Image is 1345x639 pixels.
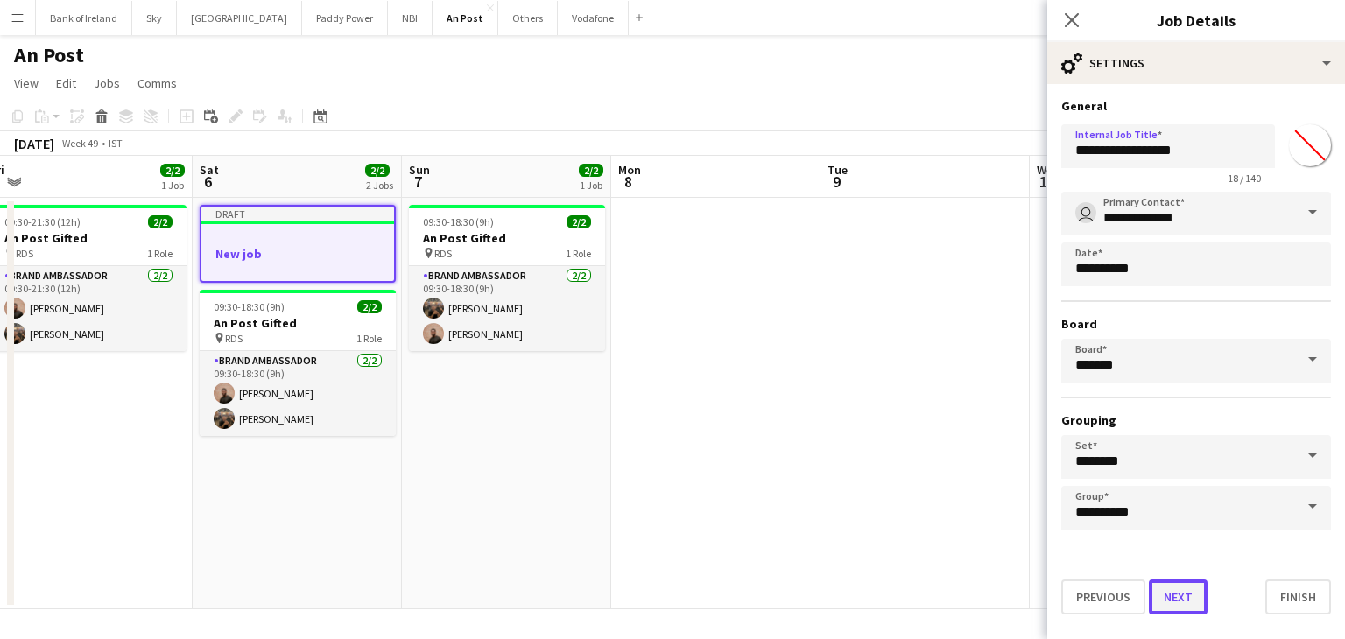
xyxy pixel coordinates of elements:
button: Paddy Power [302,1,388,35]
span: 10 [1034,172,1060,192]
app-card-role: Brand Ambassador2/209:30-18:30 (9h)[PERSON_NAME][PERSON_NAME] [200,351,396,436]
h1: An Post [14,42,84,68]
app-job-card: 09:30-18:30 (9h)2/2An Post Gifted RDS1 RoleBrand Ambassador2/209:30-18:30 (9h)[PERSON_NAME][PERSO... [200,290,396,436]
app-card-role: Brand Ambassador2/209:30-18:30 (9h)[PERSON_NAME][PERSON_NAME] [409,266,605,351]
span: 6 [197,172,219,192]
div: Settings [1047,42,1345,84]
span: Wed [1037,162,1060,178]
span: Week 49 [58,137,102,150]
h3: An Post Gifted [200,315,396,331]
h3: Board [1061,316,1331,332]
span: 2/2 [567,215,591,228]
span: 8 [616,172,641,192]
span: 1 Role [356,332,382,345]
h3: New job [201,246,394,262]
button: Previous [1061,579,1145,614]
button: Vodafone [558,1,629,35]
span: 7 [406,172,430,192]
span: Jobs [94,75,120,91]
button: Next [1149,579,1208,614]
button: NBI [388,1,433,35]
app-job-card: 09:30-18:30 (9h)2/2An Post Gifted RDS1 RoleBrand Ambassador2/209:30-18:30 (9h)[PERSON_NAME][PERSO... [409,205,605,351]
button: Others [498,1,558,35]
div: 1 Job [161,179,184,192]
div: Draft [201,207,394,221]
button: An Post [433,1,498,35]
span: 2/2 [579,164,603,177]
button: [GEOGRAPHIC_DATA] [177,1,302,35]
span: 1 Role [147,247,173,260]
span: Mon [618,162,641,178]
span: Edit [56,75,76,91]
span: 9 [825,172,848,192]
div: IST [109,137,123,150]
button: Bank of Ireland [36,1,132,35]
span: RDS [225,332,243,345]
h3: General [1061,98,1331,114]
h3: Grouping [1061,412,1331,428]
span: 2/2 [365,164,390,177]
div: [DATE] [14,135,54,152]
div: 2 Jobs [366,179,393,192]
span: Sat [200,162,219,178]
span: 09:30-18:30 (9h) [423,215,494,228]
span: Comms [137,75,177,91]
button: Sky [132,1,177,35]
button: Finish [1265,579,1331,614]
app-job-card: DraftNew job [200,205,396,283]
span: 1 Role [566,247,591,260]
h3: An Post Gifted [409,230,605,246]
span: View [14,75,39,91]
div: 1 Job [580,179,602,192]
span: 18 / 140 [1214,172,1275,185]
a: View [7,72,46,95]
a: Edit [49,72,83,95]
span: 2/2 [357,300,382,313]
span: RDS [434,247,452,260]
span: 2/2 [160,164,185,177]
h3: Job Details [1047,9,1345,32]
span: RDS [16,247,33,260]
span: Sun [409,162,430,178]
span: 2/2 [148,215,173,228]
span: 09:30-18:30 (9h) [214,300,285,313]
a: Comms [130,72,184,95]
span: Tue [827,162,848,178]
span: 09:30-21:30 (12h) [4,215,81,228]
a: Jobs [87,72,127,95]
